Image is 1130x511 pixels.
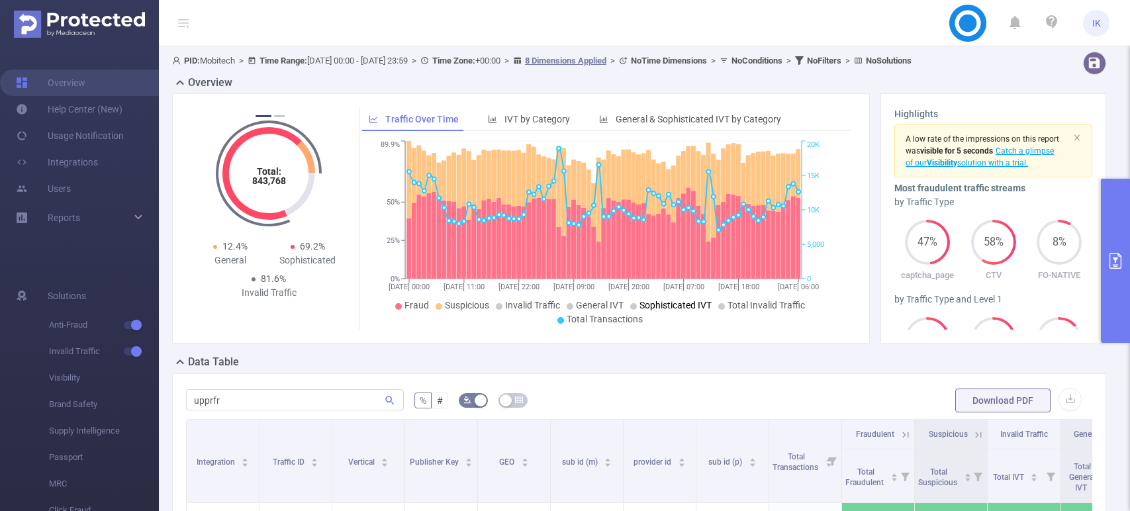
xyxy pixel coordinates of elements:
[269,254,346,267] div: Sophisticated
[256,115,271,117] button: 1
[1041,449,1060,502] i: Filter menu
[391,275,400,283] tspan: 0%
[678,461,685,465] i: icon: caret-down
[525,56,606,66] u: 8 Dimensions Applied
[606,56,619,66] span: >
[778,283,819,291] tspan: [DATE] 06:00
[242,461,249,465] i: icon: caret-down
[49,338,159,365] span: Invalid Traffic
[381,141,400,150] tspan: 89.9%
[604,461,612,465] i: icon: caret-down
[387,236,400,245] tspan: 25%
[408,56,420,66] span: >
[964,476,971,480] i: icon: caret-down
[929,430,968,439] span: Suspicious
[639,300,712,310] span: Sophisticated IVT
[964,471,971,475] i: icon: caret-up
[16,149,98,175] a: Integrations
[420,395,426,406] span: %
[48,283,86,309] span: Solutions
[404,300,429,310] span: Fraud
[1031,476,1038,480] i: icon: caret-down
[410,457,461,467] span: Publisher Key
[230,286,308,300] div: Invalid Traffic
[890,471,898,475] i: icon: caret-up
[172,56,184,65] i: icon: user
[259,56,307,66] b: Time Range:
[465,461,473,465] i: icon: caret-down
[663,283,704,291] tspan: [DATE] 07:00
[498,283,540,291] tspan: [DATE] 22:00
[241,456,249,464] div: Sort
[49,312,159,338] span: Anti-Fraud
[369,115,378,124] i: icon: line-chart
[515,396,523,404] i: icon: table
[845,467,886,487] span: Total Fraudulent
[274,115,285,117] button: 2
[1092,10,1101,36] span: IK
[499,457,516,467] span: GEO
[311,461,318,465] i: icon: caret-down
[14,11,145,38] img: Protected Media
[807,171,820,180] tspan: 15K
[197,457,237,467] span: Integration
[16,96,122,122] a: Help Center (New)
[242,456,249,460] i: icon: caret-up
[444,283,485,291] tspan: [DATE] 11:00
[608,283,649,291] tspan: [DATE] 20:00
[261,273,286,284] span: 81.6%
[678,456,685,460] i: icon: caret-up
[894,293,1092,306] div: by Traffic Type and Level 1
[348,457,377,467] span: Vertical
[905,237,950,248] span: 47%
[634,457,673,467] span: provider id
[1073,134,1081,142] i: icon: close
[1000,430,1048,439] span: Invalid Traffic
[48,205,80,231] a: Reports
[505,300,560,310] span: Invalid Traffic
[257,166,281,177] tspan: Total:
[465,456,473,460] i: icon: caret-up
[186,389,404,410] input: Search...
[807,56,841,66] b: No Filters
[631,56,707,66] b: No Time Dimensions
[678,456,686,464] div: Sort
[387,198,400,207] tspan: 50%
[48,212,80,223] span: Reports
[896,449,914,502] i: Filter menu
[749,456,757,464] div: Sort
[718,283,759,291] tspan: [DATE] 18:00
[890,476,898,480] i: icon: caret-down
[567,314,643,324] span: Total Transactions
[807,141,820,150] tspan: 20K
[521,456,528,460] i: icon: caret-up
[381,456,389,464] div: Sort
[807,275,811,283] tspan: 0
[728,300,805,310] span: Total Invalid Traffic
[599,115,608,124] i: icon: bar-chart
[890,471,898,479] div: Sort
[731,56,782,66] b: No Conditions
[955,389,1051,412] button: Download PDF
[16,175,71,202] a: Users
[773,452,820,472] span: Total Transactions
[16,70,85,96] a: Overview
[504,114,570,124] span: IVT by Category
[311,456,318,460] i: icon: caret-up
[172,56,912,66] span: Mobitech [DATE] 00:00 - [DATE] 23:59 +00:00
[1037,237,1082,248] span: 8%
[782,56,795,66] span: >
[1026,269,1092,282] p: FO-NATIVE
[707,56,720,66] span: >
[463,396,471,404] i: icon: bg-colors
[993,473,1026,482] span: Total IVT
[385,114,459,124] span: Traffic Over Time
[856,430,894,439] span: Fraudulent
[381,456,389,460] i: icon: caret-up
[964,471,972,479] div: Sort
[300,241,325,252] span: 69.2%
[894,269,961,282] p: captcha_page
[222,241,248,252] span: 12.4%
[576,300,624,310] span: General IVT
[927,158,957,167] b: Visibility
